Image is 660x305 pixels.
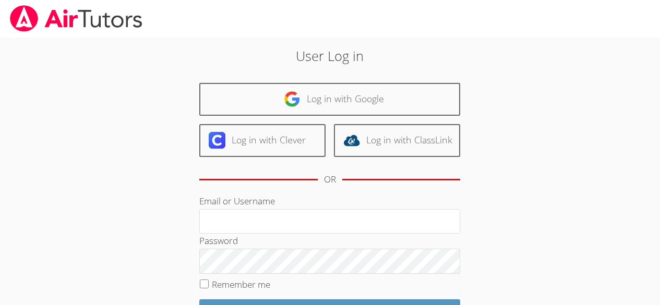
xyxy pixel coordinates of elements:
[209,132,225,149] img: clever-logo-6eab21bc6e7a338710f1a6ff85c0baf02591cd810cc4098c63d3a4b26e2feb20.svg
[199,124,326,157] a: Log in with Clever
[334,124,460,157] a: Log in with ClassLink
[212,278,270,290] label: Remember me
[343,132,360,149] img: classlink-logo-d6bb404cc1216ec64c9a2012d9dc4662098be43eaf13dc465df04b49fa7ab582.svg
[199,83,460,116] a: Log in with Google
[324,172,336,187] div: OR
[9,5,143,32] img: airtutors_banner-c4298cdbf04f3fff15de1276eac7730deb9818008684d7c2e4769d2f7ddbe033.png
[152,46,508,66] h2: User Log in
[199,195,275,207] label: Email or Username
[284,91,301,107] img: google-logo-50288ca7cdecda66e5e0955fdab243c47b7ad437acaf1139b6f446037453330a.svg
[199,235,238,247] label: Password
